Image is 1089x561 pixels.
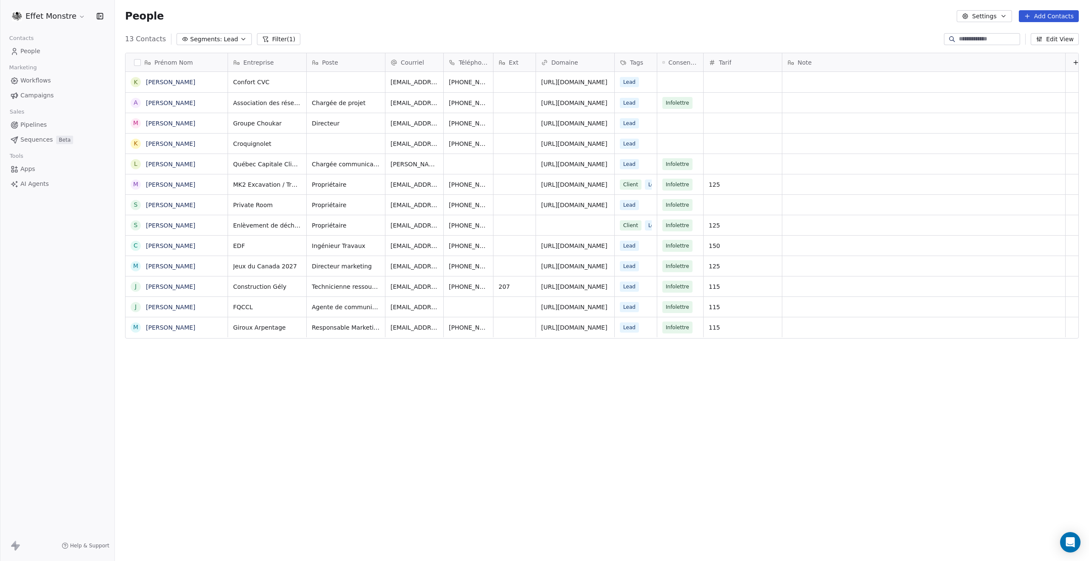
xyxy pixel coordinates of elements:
[26,11,77,22] span: Effet Monstre
[7,177,108,191] a: AI Agents
[134,78,137,87] div: K
[541,324,607,331] a: [URL][DOMAIN_NAME]
[798,58,812,67] span: Note
[146,242,195,249] a: [PERSON_NAME]
[7,133,108,147] a: SequencesBeta
[620,179,641,190] span: Client
[233,221,301,230] span: Enlèvement de déchets WW
[541,263,607,270] a: [URL][DOMAIN_NAME]
[449,242,488,250] span: [PHONE_NUMBER]
[668,58,698,67] span: Consentement marketing
[541,181,607,188] a: [URL][DOMAIN_NAME]
[146,324,195,331] a: [PERSON_NAME]
[509,58,519,67] span: Ext
[444,53,493,71] div: Téléphone
[666,242,689,250] span: Infolettre
[233,140,301,148] span: Croquignolet
[233,119,301,128] span: Groupe Choukar
[134,159,137,168] div: L
[541,120,607,127] a: [URL][DOMAIN_NAME]
[312,119,380,128] span: Directeur
[536,53,614,71] div: Domaine
[782,53,1065,71] div: Note
[449,140,488,148] span: [PHONE_NUMBER]
[20,165,35,174] span: Apps
[146,120,195,127] a: [PERSON_NAME]
[541,100,607,106] a: [URL][DOMAIN_NAME]
[957,10,1012,22] button: Settings
[233,262,301,271] span: Jeux du Canada 2027
[20,120,47,129] span: Pipelines
[146,202,195,208] a: [PERSON_NAME]
[449,119,488,128] span: [PHONE_NUMBER]
[391,221,438,230] span: [EMAIL_ADDRESS][PERSON_NAME][DOMAIN_NAME]
[645,220,664,231] span: Lead
[391,303,438,311] span: [EMAIL_ADDRESS][DOMAIN_NAME]
[7,44,108,58] a: People
[391,99,438,107] span: [EMAIL_ADDRESS][DOMAIN_NAME]
[391,323,438,332] span: [EMAIL_ADDRESS][DOMAIN_NAME]
[620,200,639,210] span: Lead
[146,161,195,168] a: [PERSON_NAME]
[312,180,380,189] span: Propriétaire
[620,139,639,149] span: Lead
[312,99,380,107] span: Chargée de projet
[233,282,301,291] span: Construction Gély
[20,76,51,85] span: Workflows
[449,323,488,332] span: [PHONE_NUMBER]
[709,262,777,271] span: 125
[134,139,137,148] div: K
[228,72,1086,527] div: grid
[620,118,639,128] span: Lead
[401,58,424,67] span: Courriel
[666,303,689,311] span: Infolettre
[134,241,138,250] div: C
[307,53,385,71] div: Poste
[719,58,731,67] span: Tarif
[233,303,301,311] span: FQCCL
[459,58,488,67] span: Téléphone
[391,160,438,168] span: [PERSON_NAME][EMAIL_ADDRESS][DOMAIN_NAME]
[224,35,238,44] span: Lead
[1019,10,1079,22] button: Add Contacts
[704,53,782,71] div: Tarif
[449,262,488,271] span: [PHONE_NUMBER]
[322,58,338,67] span: Poste
[233,323,301,332] span: Giroux Arpentage
[7,74,108,88] a: Workflows
[146,222,195,229] a: [PERSON_NAME]
[6,32,37,45] span: Contacts
[154,58,193,67] span: Prénom Nom
[493,53,536,71] div: Ext
[620,77,639,87] span: Lead
[541,79,607,85] a: [URL][DOMAIN_NAME]
[666,99,689,107] span: Infolettre
[541,283,607,290] a: [URL][DOMAIN_NAME]
[146,304,195,310] a: [PERSON_NAME]
[449,221,488,230] span: [PHONE_NUMBER]
[134,200,138,209] div: S
[134,98,138,107] div: A
[10,9,87,23] button: Effet Monstre
[1060,532,1080,552] div: Open Intercom Messenger
[666,221,689,230] span: Infolettre
[146,100,195,106] a: [PERSON_NAME]
[12,11,22,21] img: 97485486_3081046785289558_2010905861240651776_n.png
[541,202,607,208] a: [URL][DOMAIN_NAME]
[391,140,438,148] span: [EMAIL_ADDRESS][DOMAIN_NAME]
[391,201,438,209] span: [EMAIL_ADDRESS][DOMAIN_NAME]
[709,303,777,311] span: 115
[20,135,53,144] span: Sequences
[233,160,301,168] span: Québec Capitale Climat
[709,242,777,250] span: 150
[7,88,108,103] a: Campaigns
[449,99,488,107] span: [PHONE_NUMBER]
[391,180,438,189] span: [EMAIL_ADDRESS][DOMAIN_NAME]
[233,99,301,107] span: Association des réseaux cyclables du [GEOGRAPHIC_DATA]
[666,323,689,332] span: Infolettre
[541,161,607,168] a: [URL][DOMAIN_NAME]
[666,282,689,291] span: Infolettre
[615,53,657,71] div: Tags
[620,261,639,271] span: Lead
[391,282,438,291] span: [EMAIL_ADDRESS][DOMAIN_NAME]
